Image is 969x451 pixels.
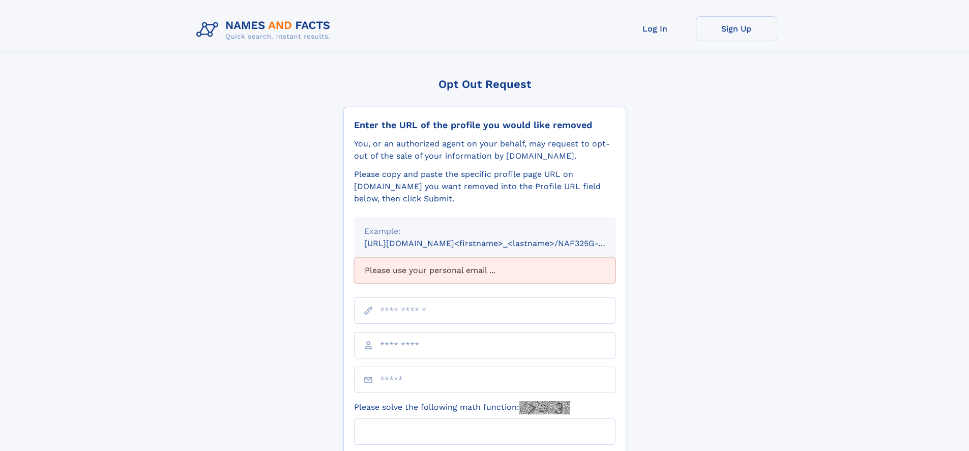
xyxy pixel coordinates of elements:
img: Logo Names and Facts [192,16,339,44]
div: Opt Out Request [343,78,626,91]
div: Example: [364,225,605,237]
small: [URL][DOMAIN_NAME]<firstname>_<lastname>/NAF325G-xxxxxxxx [364,238,635,248]
div: Please use your personal email ... [354,258,615,283]
label: Please solve the following math function: [354,401,570,414]
a: Log In [614,16,696,41]
div: You, or an authorized agent on your behalf, may request to opt-out of the sale of your informatio... [354,138,615,162]
a: Sign Up [696,16,777,41]
div: Enter the URL of the profile you would like removed [354,119,615,131]
div: Please copy and paste the specific profile page URL on [DOMAIN_NAME] you want removed into the Pr... [354,168,615,205]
